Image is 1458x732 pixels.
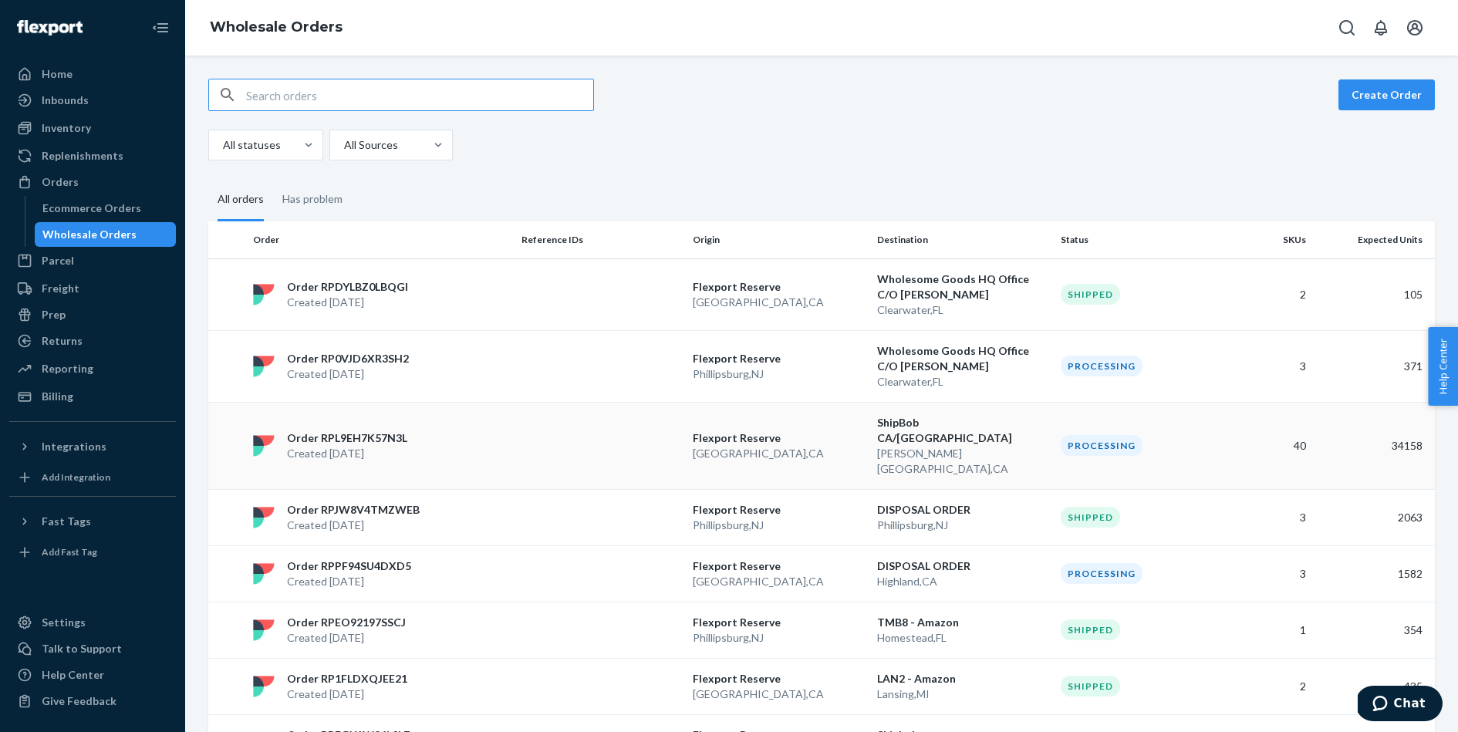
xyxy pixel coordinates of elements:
button: Open Search Box [1331,12,1362,43]
p: Wholesome Goods HQ Office C/O [PERSON_NAME] [877,272,1049,302]
img: Flexport logo [17,20,83,35]
p: Created [DATE] [287,446,407,461]
p: Created [DATE] [287,366,409,382]
p: Phillipsburg , NJ [693,366,865,382]
th: SKUs [1227,221,1312,258]
a: Inventory [9,116,176,140]
div: Integrations [42,439,106,454]
button: Create Order [1338,79,1435,110]
p: DISPOSAL ORDER [877,558,1049,574]
a: Settings [9,610,176,635]
td: 3 [1227,545,1312,602]
p: LAN2 - Amazon [877,671,1049,686]
th: Reference IDs [515,221,687,258]
div: Shipped [1061,676,1120,697]
img: flexport logo [253,619,275,641]
p: Created [DATE] [287,686,407,702]
p: Order RPJW8V4TMZWEB [287,502,420,518]
p: TMB8 - Amazon [877,615,1049,630]
div: All orders [218,179,264,221]
p: Flexport Reserve [693,502,865,518]
th: Expected Units [1312,221,1435,258]
div: Add Fast Tag [42,545,97,558]
p: Phillipsburg , NJ [877,518,1049,533]
p: Flexport Reserve [693,351,865,366]
div: Billing [42,389,73,404]
th: Destination [871,221,1055,258]
td: 1582 [1312,545,1435,602]
td: 3 [1227,489,1312,545]
div: Inventory [42,120,91,136]
p: [GEOGRAPHIC_DATA] , CA [693,686,865,702]
td: 105 [1312,258,1435,330]
p: Created [DATE] [287,295,408,310]
p: Order RPDYLBZ0LBQGI [287,279,408,295]
div: Reporting [42,361,93,376]
p: Wholesome Goods HQ Office C/O [PERSON_NAME] [877,343,1049,374]
button: Open account menu [1399,12,1430,43]
img: flexport logo [253,435,275,457]
p: [GEOGRAPHIC_DATA] , CA [693,295,865,310]
span: Help Center [1428,327,1458,406]
p: Lansing , MI [877,686,1049,702]
div: Fast Tags [42,514,91,529]
img: flexport logo [253,563,275,585]
p: Flexport Reserve [693,558,865,574]
a: Freight [9,276,176,301]
td: 371 [1312,330,1435,402]
p: Order RPEO92197SSCJ [287,615,406,630]
button: Close Navigation [145,12,176,43]
div: Add Integration [42,471,110,484]
p: DISPOSAL ORDER [877,502,1049,518]
td: 40 [1227,402,1312,489]
p: Phillipsburg , NJ [693,518,865,533]
p: Homestead , FL [877,630,1049,646]
a: Wholesale Orders [210,19,343,35]
a: Orders [9,170,176,194]
ol: breadcrumbs [197,5,355,50]
div: Processing [1061,435,1142,456]
a: Returns [9,329,176,353]
td: 1 [1227,602,1312,658]
div: Ecommerce Orders [42,201,141,216]
p: Flexport Reserve [693,430,865,446]
div: Settings [42,615,86,630]
img: flexport logo [253,356,275,377]
p: Created [DATE] [287,630,406,646]
td: 2063 [1312,489,1435,545]
div: Processing [1061,356,1142,376]
a: Add Integration [9,465,176,490]
a: Inbounds [9,88,176,113]
p: Flexport Reserve [693,615,865,630]
iframe: Opens a widget where you can chat to one of our agents [1358,686,1443,724]
a: Prep [9,302,176,327]
img: flexport logo [253,676,275,697]
div: Has problem [282,179,343,219]
div: Shipped [1061,619,1120,640]
td: 34158 [1312,402,1435,489]
p: Flexport Reserve [693,671,865,686]
a: Ecommerce Orders [35,196,177,221]
a: Reporting [9,356,176,381]
div: Wholesale Orders [42,227,137,242]
p: [GEOGRAPHIC_DATA] , CA [693,446,865,461]
div: Processing [1061,563,1142,584]
p: Phillipsburg , NJ [693,630,865,646]
input: Search orders [246,79,593,110]
a: Billing [9,384,176,409]
th: Status [1055,221,1227,258]
button: Open notifications [1365,12,1396,43]
a: Replenishments [9,143,176,168]
p: Clearwater , FL [877,374,1049,390]
input: All statuses [221,137,223,153]
div: Shipped [1061,284,1120,305]
div: Prep [42,307,66,322]
div: Shipped [1061,507,1120,528]
p: Order RP0VJD6XR3SH2 [287,351,409,366]
a: Add Fast Tag [9,540,176,565]
p: Clearwater , FL [877,302,1049,318]
div: Home [42,66,73,82]
td: 2 [1227,258,1312,330]
a: Help Center [9,663,176,687]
